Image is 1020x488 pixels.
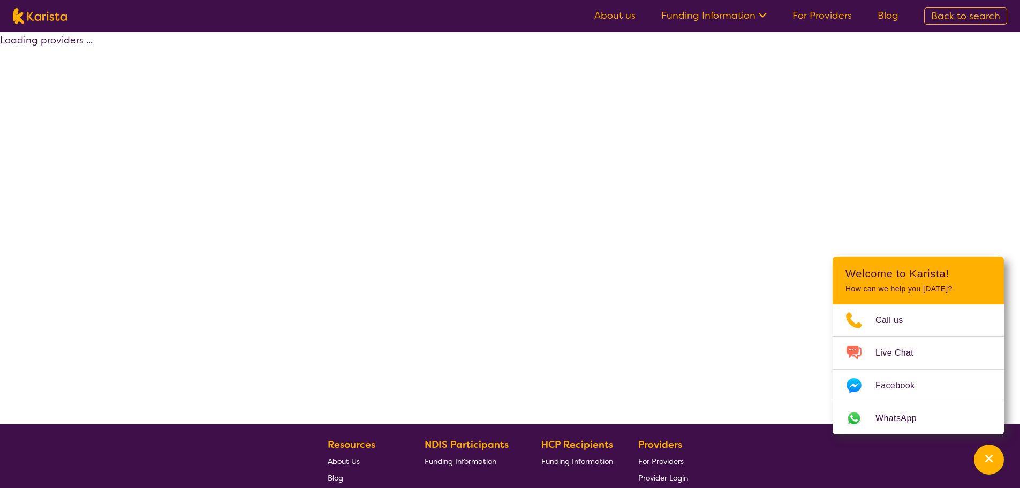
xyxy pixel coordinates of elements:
[792,9,852,22] a: For Providers
[875,378,927,394] span: Facebook
[541,438,613,451] b: HCP Recipients
[638,438,682,451] b: Providers
[541,456,613,466] span: Funding Information
[541,453,613,469] a: Funding Information
[328,469,399,486] a: Blog
[833,257,1004,434] div: Channel Menu
[875,410,930,426] span: WhatsApp
[328,438,375,451] b: Resources
[833,304,1004,434] ul: Choose channel
[425,438,509,451] b: NDIS Participants
[661,9,767,22] a: Funding Information
[924,7,1007,25] a: Back to search
[638,473,688,483] span: Provider Login
[931,10,1000,22] span: Back to search
[878,9,898,22] a: Blog
[594,9,636,22] a: About us
[638,453,688,469] a: For Providers
[845,284,991,294] p: How can we help you [DATE]?
[845,267,991,280] h2: Welcome to Karista!
[974,445,1004,475] button: Channel Menu
[833,402,1004,434] a: Web link opens in a new tab.
[875,312,916,328] span: Call us
[328,456,360,466] span: About Us
[425,456,496,466] span: Funding Information
[638,469,688,486] a: Provider Login
[425,453,517,469] a: Funding Information
[875,345,926,361] span: Live Chat
[638,456,684,466] span: For Providers
[328,453,399,469] a: About Us
[328,473,343,483] span: Blog
[13,8,67,24] img: Karista logo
